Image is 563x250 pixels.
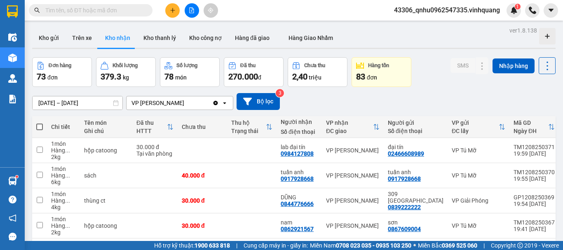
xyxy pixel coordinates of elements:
[336,242,411,249] strong: 0708 023 035 - 0935 103 250
[227,116,277,138] th: Toggle SortBy
[510,7,518,14] img: icon-new-feature
[182,222,223,229] div: 30.000 đ
[65,147,70,154] span: ...
[9,233,16,241] span: message
[96,57,156,87] button: Khối lượng379.3kg
[388,191,443,204] div: 309 tây sơn
[388,204,421,210] div: 0839222222
[185,99,186,107] input: Selected VP LÊ HỒNG PHONG.
[51,191,76,197] div: 1 món
[514,219,555,226] div: TM1208250367
[509,116,559,138] th: Toggle SortBy
[310,241,411,250] span: Miền Nam
[539,28,556,44] div: Tạo kho hàng mới
[51,229,76,236] div: 2 kg
[258,74,261,81] span: đ
[514,194,555,201] div: GP1208250369
[388,175,421,182] div: 0917928668
[418,241,477,250] span: Miền Bắc
[240,63,256,68] div: Đã thu
[281,219,318,226] div: nam
[37,72,46,82] span: 73
[170,7,176,13] span: plus
[8,33,17,42] img: warehouse-icon
[8,177,17,185] img: warehouse-icon
[514,119,548,126] div: Mã GD
[281,144,318,150] div: lab đại tín
[51,166,76,172] div: 1 món
[309,74,321,81] span: triệu
[529,7,536,14] img: phone-icon
[231,119,266,126] div: Thu hộ
[388,169,443,175] div: tuấn anh
[493,58,535,73] button: Nhập hàng
[544,3,558,18] button: caret-down
[352,57,411,87] button: Hàng tồn83đơn
[281,201,314,207] div: 0844776666
[84,222,128,229] div: hộp catoong
[514,144,555,150] div: TM1208250371
[281,194,318,201] div: DŨNG
[65,222,70,229] span: ...
[326,119,373,126] div: VP nhận
[452,119,499,126] div: VP gửi
[51,197,76,204] div: Hàng thông thường
[452,197,505,204] div: VP Giải Phóng
[514,169,555,175] div: TM1208250370
[452,172,505,179] div: VP Tú Mỡ
[388,150,424,157] div: 02466608989
[244,241,308,250] span: Cung cấp máy in - giấy in:
[136,144,174,150] div: 30.000 đ
[195,242,230,249] strong: 1900 633 818
[51,222,76,229] div: Hàng thông thường
[33,96,122,110] input: Select a date range.
[34,7,40,13] span: search
[388,144,443,150] div: đại tín
[483,241,485,250] span: |
[514,201,555,207] div: 19:54 [DATE]
[154,241,230,250] span: Hỗ trợ kỹ thuật:
[84,119,128,126] div: Tên món
[84,197,128,204] div: thùng ct
[8,95,17,103] img: solution-icon
[326,147,380,154] div: VP [PERSON_NAME]
[367,74,377,81] span: đơn
[442,242,477,249] strong: 0369 525 060
[16,175,18,178] sup: 1
[84,128,128,134] div: Ghi chú
[137,28,183,48] button: Kho thanh lý
[84,172,128,179] div: sách
[452,147,505,154] div: VP Tú Mỡ
[9,214,16,222] span: notification
[51,154,76,160] div: 2 kg
[368,63,389,68] div: Hàng tồn
[208,7,213,13] span: aim
[228,28,276,48] button: Hàng đã giao
[204,3,218,18] button: aim
[281,175,314,182] div: 0917928668
[514,150,555,157] div: 19:59 [DATE]
[221,100,228,106] svg: open
[388,128,443,134] div: Số điện thoại
[183,28,228,48] button: Kho công nợ
[182,197,223,204] div: 30.000 đ
[388,219,443,226] div: sơn
[281,129,318,135] div: Số điện thoại
[236,241,237,250] span: |
[514,175,555,182] div: 19:55 [DATE]
[276,89,284,97] sup: 3
[65,197,70,204] span: ...
[47,74,58,81] span: đơn
[289,35,333,41] span: Hàng Giao Nhầm
[7,5,18,18] img: logo-vxr
[101,72,121,82] span: 379.3
[237,93,280,110] button: Bộ lọc
[189,7,195,13] span: file-add
[8,54,17,62] img: warehouse-icon
[51,124,76,130] div: Chi tiết
[45,6,143,15] input: Tìm tên, số ĐT hoặc mã đơn
[8,74,17,83] img: warehouse-icon
[66,28,99,48] button: Trên xe
[326,222,380,229] div: VP [PERSON_NAME]
[224,57,284,87] button: Đã thu270.000đ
